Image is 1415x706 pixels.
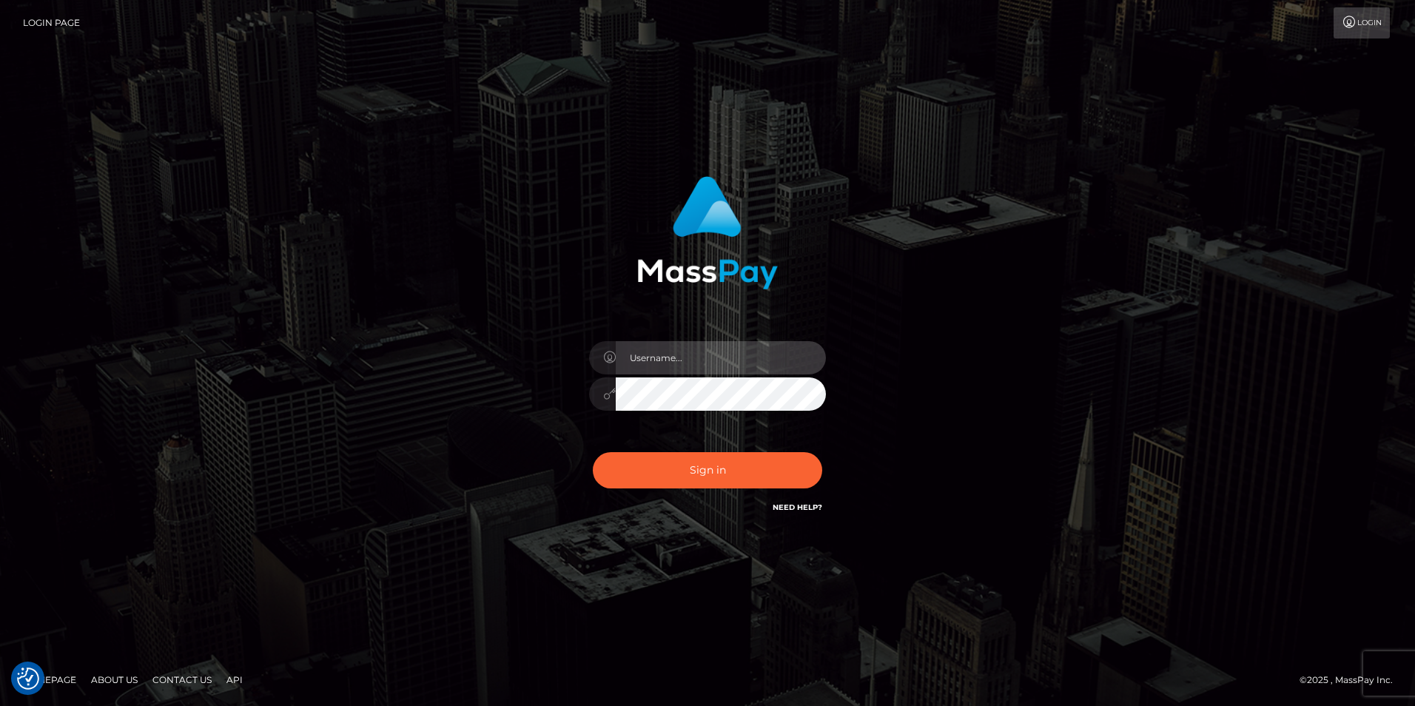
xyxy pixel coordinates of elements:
[593,452,822,488] button: Sign in
[85,668,144,691] a: About Us
[616,341,826,374] input: Username...
[147,668,218,691] a: Contact Us
[23,7,80,38] a: Login Page
[221,668,249,691] a: API
[1334,7,1390,38] a: Login
[16,668,82,691] a: Homepage
[17,668,39,690] button: Consent Preferences
[1300,672,1404,688] div: © 2025 , MassPay Inc.
[17,668,39,690] img: Revisit consent button
[773,502,822,512] a: Need Help?
[637,176,778,289] img: MassPay Login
